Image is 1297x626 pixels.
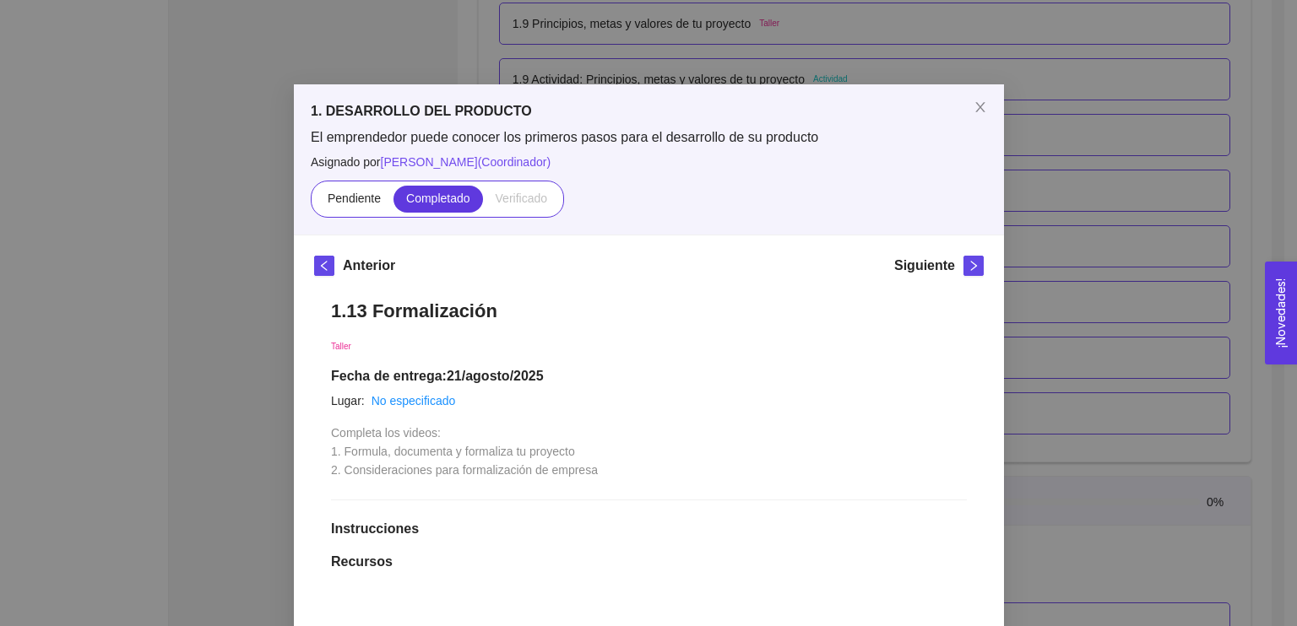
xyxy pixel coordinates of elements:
[495,192,546,205] span: Verificado
[311,128,987,147] span: El emprendedor puede conocer los primeros pasos para el desarrollo de su producto
[957,84,1004,132] button: Close
[974,100,987,114] span: close
[331,391,365,410] article: Lugar:
[311,153,987,171] span: Asignado por
[343,256,395,276] h5: Anterior
[331,342,351,351] span: Taller
[331,426,598,477] span: Completa los videos: 1. Formula, documenta y formaliza tu proyecto 2. Consideraciones para formal...
[314,256,334,276] button: left
[331,368,967,385] h1: Fecha de entrega: 21/agosto/2025
[331,521,967,537] h1: Instrucciones
[1265,262,1297,364] button: Open Feedback Widget
[331,300,967,322] h1: 1.13 Formalización
[315,260,334,272] span: left
[964,260,983,272] span: right
[311,101,987,121] h5: 1. DESARROLLO DEL PRODUCTO
[406,192,470,205] span: Completado
[380,155,551,169] span: [PERSON_NAME] ( Coordinador )
[371,394,455,407] a: No especificado
[331,553,967,570] h1: Recursos
[893,256,954,276] h5: Siguiente
[963,256,984,276] button: right
[327,192,380,205] span: Pendiente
